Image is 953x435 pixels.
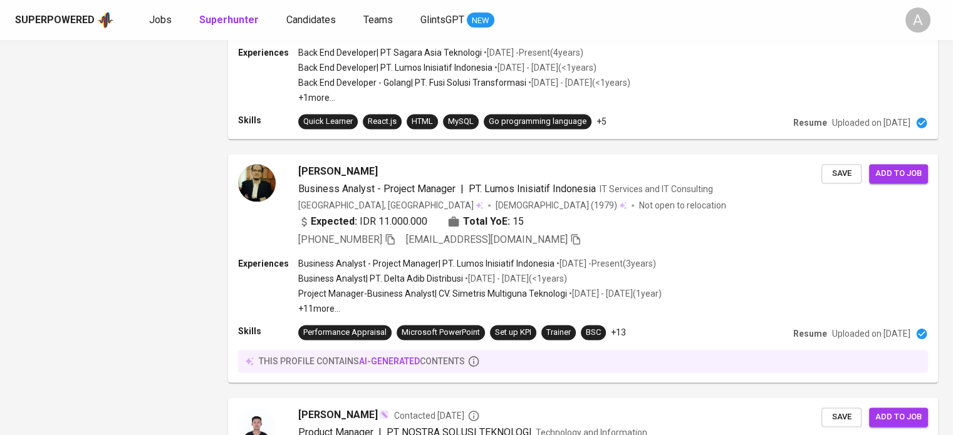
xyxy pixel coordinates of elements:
p: • [DATE] - [DATE] ( 1 year ) [567,287,662,300]
p: Skills [238,325,298,337]
span: [DEMOGRAPHIC_DATA] [496,199,591,212]
button: Save [821,407,862,427]
p: • [DATE] - [DATE] ( <1 years ) [526,76,630,89]
a: Superpoweredapp logo [15,11,114,29]
a: Superhunter [199,13,261,28]
a: GlintsGPT NEW [420,13,494,28]
span: GlintsGPT [420,14,464,26]
p: Back End Developer | PT. Lumos Inisiatif Indonesia [298,61,492,74]
p: • [DATE] - Present ( 3 years ) [555,257,656,270]
p: • [DATE] - [DATE] ( <1 years ) [463,272,567,285]
span: Business Analyst - Project Manager [298,183,456,195]
span: Candidates [286,14,336,26]
span: IT Services and IT Consulting [600,184,713,194]
span: 15 [513,214,524,229]
span: Contacted [DATE] [394,409,480,422]
p: • [DATE] - [DATE] ( <1 years ) [492,61,596,74]
span: AI-generated [359,356,420,366]
span: PT. Lumos Inisiatif Indonesia [469,183,596,195]
p: +1 more ... [298,91,630,104]
div: IDR 11.000.000 [298,214,427,229]
p: • [DATE] - Present ( 4 years ) [482,46,583,59]
p: Resume [793,116,827,129]
span: Save [828,410,855,424]
p: this profile contains contents [259,355,465,367]
div: (1979) [496,199,627,212]
p: +5 [596,115,607,128]
div: MySQL [448,116,474,128]
div: React.js [368,116,397,128]
div: Trainer [546,327,571,339]
b: Superhunter [199,14,259,26]
div: A [905,8,930,33]
div: Go programming language [489,116,586,128]
div: Set up KPI [495,327,531,339]
span: [PERSON_NAME] [298,164,378,179]
a: Teams [363,13,395,28]
button: Add to job [869,407,928,427]
div: Performance Appraisal [303,327,387,339]
a: Candidates [286,13,338,28]
button: Save [821,164,862,183]
p: Project Manager-Business Analyst | CV. Simetris Multiguna Teknologi [298,287,567,300]
button: Add to job [869,164,928,183]
div: [GEOGRAPHIC_DATA], [GEOGRAPHIC_DATA] [298,199,483,212]
span: Add to job [875,410,922,424]
span: | [461,182,464,197]
span: Jobs [149,14,172,26]
p: +13 [611,326,626,339]
span: Teams [363,14,393,26]
span: NEW [467,14,494,27]
p: Business Analyst - Project Manager | PT. Lumos Inisiatif Indonesia [298,257,555,270]
img: app logo [97,11,114,29]
span: [PHONE_NUMBER] [298,233,382,245]
div: HTML [412,116,433,128]
span: Save [828,166,855,181]
b: Total YoE: [463,214,510,229]
img: magic_wand.svg [379,409,389,419]
p: +11 more ... [298,302,662,315]
div: Quick Learner [303,116,353,128]
svg: By Jakarta recruiter [467,409,480,422]
div: Microsoft PowerPoint [402,327,480,339]
span: [EMAIL_ADDRESS][DOMAIN_NAME] [406,233,568,245]
p: Back End Developer | PT Sagara Asia Teknologi [298,46,482,59]
div: BSC [586,327,601,339]
p: Not open to relocation [639,199,726,212]
p: Experiences [238,46,298,59]
p: Uploaded on [DATE] [832,116,910,129]
div: Superpowered [15,13,95,28]
span: [PERSON_NAME] [298,407,378,422]
p: Uploaded on [DATE] [832,327,910,340]
p: Business Analyst | PT. Delta Adib Distribusi [298,272,463,285]
a: [PERSON_NAME]Business Analyst - Project Manager|PT. Lumos Inisiatif IndonesiaIT Services and IT C... [228,154,938,382]
b: Expected: [311,214,357,229]
p: Back End Developer - Golang | PT. Fusi Solusi Transformasi [298,76,526,89]
p: Experiences [238,257,298,270]
span: Add to job [875,166,922,181]
a: Jobs [149,13,174,28]
p: Resume [793,327,827,340]
p: Skills [238,114,298,126]
img: 93965237d0698fa85b89ea13d870cce4.jpg [238,164,276,202]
